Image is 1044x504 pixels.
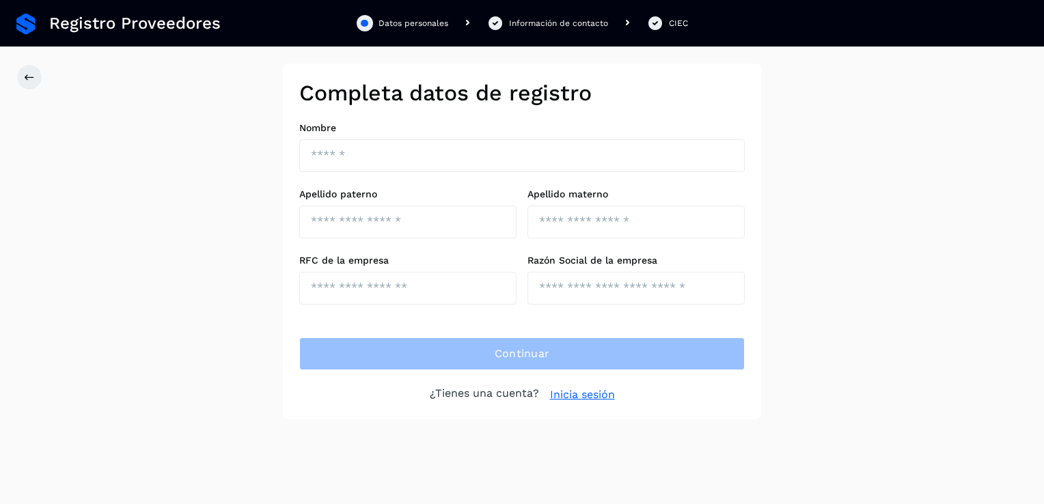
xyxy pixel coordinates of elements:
div: Datos personales [379,17,448,29]
label: Razón Social de la empresa [527,255,745,266]
span: Continuar [495,346,550,361]
h2: Completa datos de registro [299,80,745,106]
div: Información de contacto [509,17,608,29]
div: CIEC [669,17,688,29]
a: Inicia sesión [550,387,615,403]
span: Registro Proveedores [49,14,221,33]
label: Apellido materno [527,188,745,200]
button: Continuar [299,337,745,370]
label: Apellido paterno [299,188,517,200]
p: ¿Tienes una cuenta? [430,387,539,403]
label: RFC de la empresa [299,255,517,266]
label: Nombre [299,122,745,134]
